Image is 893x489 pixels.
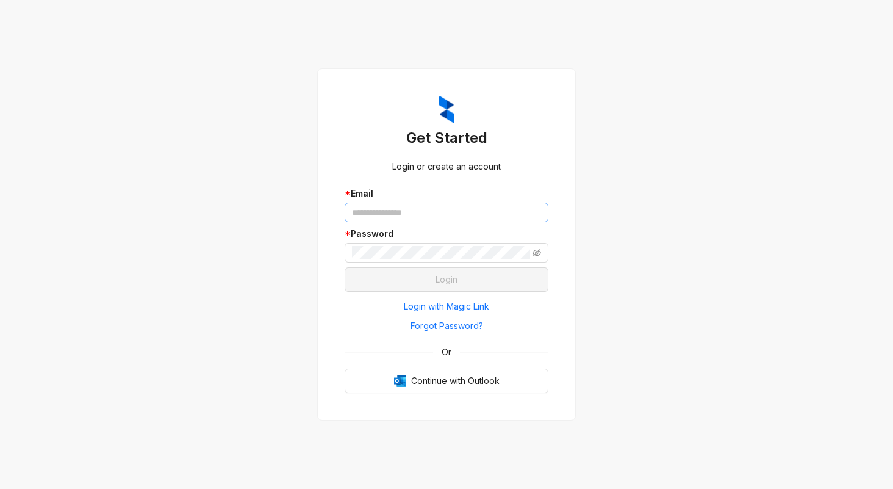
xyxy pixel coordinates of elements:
[345,267,548,292] button: Login
[345,297,548,316] button: Login with Magic Link
[433,346,460,359] span: Or
[345,128,548,148] h3: Get Started
[345,227,548,241] div: Password
[533,248,541,257] span: eye-invisible
[411,374,500,388] span: Continue with Outlook
[404,300,489,313] span: Login with Magic Link
[439,96,454,124] img: ZumaIcon
[394,375,406,387] img: Outlook
[345,160,548,173] div: Login or create an account
[345,369,548,393] button: OutlookContinue with Outlook
[345,316,548,336] button: Forgot Password?
[411,319,483,333] span: Forgot Password?
[345,187,548,200] div: Email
